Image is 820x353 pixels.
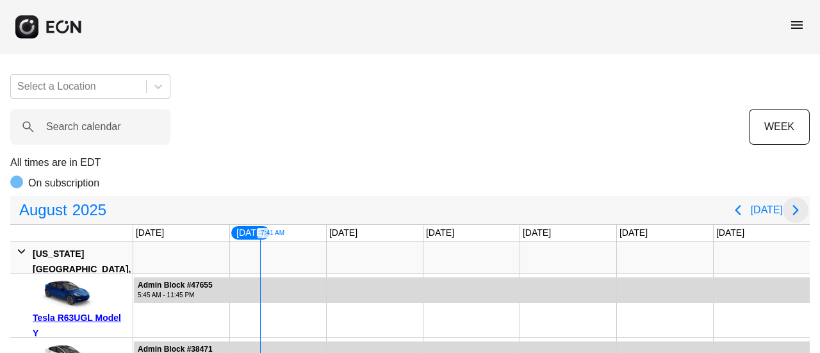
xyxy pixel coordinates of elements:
p: On subscription [28,176,99,191]
p: All times are in EDT [10,155,810,170]
div: [DATE] [423,225,457,241]
div: [DATE] [520,225,553,241]
button: Next page [783,197,808,223]
img: car [33,278,97,310]
div: [DATE] [230,225,271,241]
button: [DATE] [751,199,783,222]
span: menu [789,17,805,33]
label: Search calendar [46,119,121,135]
div: Rented for 702 days by Admin Block Current status is rental [133,274,810,303]
span: 2025 [70,197,109,223]
div: [DATE] [617,225,650,241]
button: August2025 [12,197,114,223]
span: August [17,197,70,223]
div: [DATE] [714,225,747,241]
div: [DATE] [327,225,360,241]
button: Previous page [725,197,751,223]
button: WEEK [749,109,810,145]
div: [DATE] [133,225,167,241]
div: 5:45 AM - 11:45 PM [138,290,213,300]
div: Admin Block #47655 [138,281,213,290]
div: [US_STATE][GEOGRAPHIC_DATA], [GEOGRAPHIC_DATA] [33,246,131,292]
div: Tesla R63UGL Model Y [33,310,128,341]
